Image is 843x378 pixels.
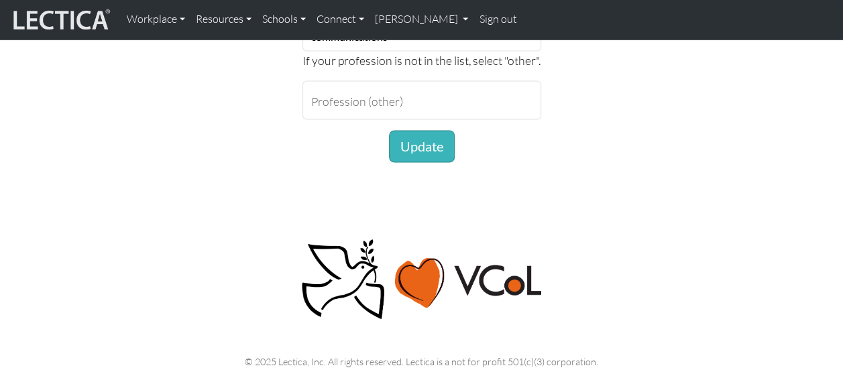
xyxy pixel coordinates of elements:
[370,5,473,34] a: [PERSON_NAME]
[10,7,111,32] img: lecticalive
[389,130,455,162] button: Update
[311,5,370,34] a: Connect
[48,353,796,369] p: © 2025 Lectica, Inc. All rights reserved. Lectica is a not for profit 501(c)(3) corporation.
[302,53,541,68] span: If your profession is not in the list, select "other".
[473,5,522,34] a: Sign out
[302,80,541,119] input: profession name (if "other")
[121,5,190,34] a: Workplace
[298,237,545,321] img: Peace, love, VCoL
[190,5,257,34] a: Resources
[257,5,311,34] a: Schools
